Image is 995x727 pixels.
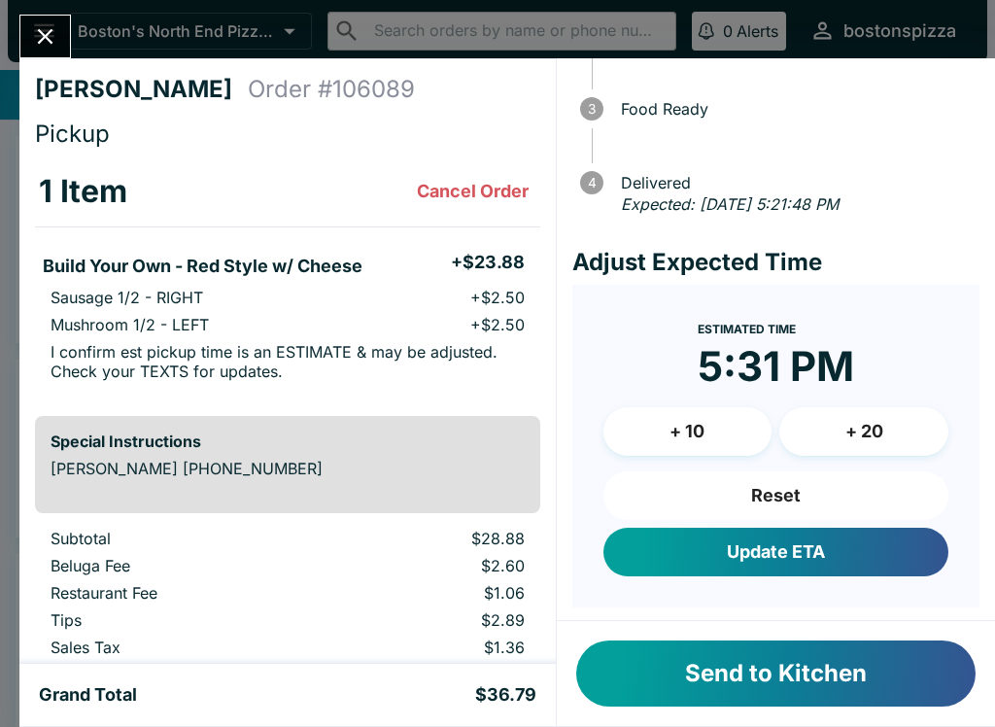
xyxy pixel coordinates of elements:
p: + $2.50 [470,288,525,307]
button: Reset [603,471,948,520]
h5: + $23.88 [451,251,525,274]
span: Delivered [611,174,979,191]
text: 4 [587,175,596,190]
h5: $36.79 [475,683,536,707]
span: Food Ready [611,100,979,118]
p: $28.88 [333,529,524,548]
h4: Order # 106089 [248,75,415,104]
h4: Adjust Expected Time [572,248,979,277]
h5: Grand Total [39,683,137,707]
p: [PERSON_NAME] [PHONE_NUMBER] [51,459,525,478]
button: Update ETA [603,528,948,576]
p: $1.06 [333,583,524,603]
text: 3 [588,101,596,117]
h4: [PERSON_NAME] [35,75,248,104]
em: Expected: [DATE] 5:21:48 PM [621,194,839,214]
p: $2.60 [333,556,524,575]
p: Subtotal [51,529,302,548]
h6: Special Instructions [51,432,525,451]
table: orders table [35,529,540,665]
time: 5:31 PM [698,341,854,392]
table: orders table [35,156,540,400]
p: I confirm est pickup time is an ESTIMATE & may be adjusted. Check your TEXTS for updates. [51,342,525,381]
p: $2.89 [333,610,524,630]
button: Close [20,16,70,57]
p: Tips [51,610,302,630]
button: + 10 [603,407,772,456]
button: Cancel Order [409,172,536,211]
p: + $2.50 [470,315,525,334]
p: $1.36 [333,638,524,657]
p: Sales Tax [51,638,302,657]
h5: Build Your Own - Red Style w/ Cheese [43,255,362,278]
p: Beluga Fee [51,556,302,575]
p: Restaurant Fee [51,583,302,603]
p: Mushroom 1/2 - LEFT [51,315,209,334]
span: Estimated Time [698,322,796,336]
p: Sausage 1/2 - RIGHT [51,288,203,307]
span: Pickup [35,120,110,148]
button: Send to Kitchen [576,640,976,707]
h3: 1 Item [39,172,127,211]
button: + 20 [779,407,948,456]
